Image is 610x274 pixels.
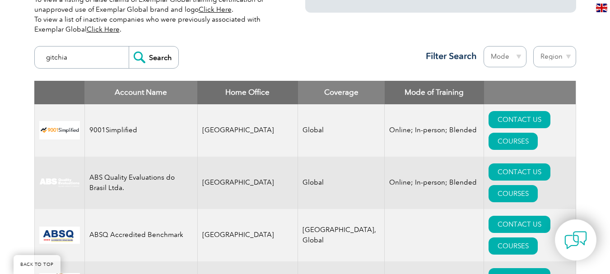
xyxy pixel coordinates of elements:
[129,46,178,68] input: Search
[197,81,298,104] th: Home Office: activate to sort column ascending
[489,163,550,181] a: CONTACT US
[84,157,197,209] td: ABS Quality Evaluations do Brasil Ltda.
[197,157,298,209] td: [GEOGRAPHIC_DATA]
[489,133,538,150] a: COURSES
[298,104,385,157] td: Global
[39,178,80,188] img: c92924ac-d9bc-ea11-a814-000d3a79823d-logo.jpg
[39,227,80,244] img: cc24547b-a6e0-e911-a812-000d3a795b83-logo.png
[489,185,538,202] a: COURSES
[197,104,298,157] td: [GEOGRAPHIC_DATA]
[489,237,538,255] a: COURSES
[564,229,587,251] img: contact-chat.png
[84,209,197,261] td: ABSQ Accredited Benchmark
[484,81,576,104] th: : activate to sort column ascending
[84,81,197,104] th: Account Name: activate to sort column descending
[385,104,484,157] td: Online; In-person; Blended
[298,81,385,104] th: Coverage: activate to sort column ascending
[84,104,197,157] td: 9001Simplified
[298,157,385,209] td: Global
[489,111,550,128] a: CONTACT US
[489,216,550,233] a: CONTACT US
[39,121,80,139] img: 37c9c059-616f-eb11-a812-002248153038-logo.png
[385,81,484,104] th: Mode of Training: activate to sort column ascending
[197,209,298,261] td: [GEOGRAPHIC_DATA]
[87,25,120,33] a: Click Here
[596,4,607,12] img: en
[14,255,61,274] a: BACK TO TOP
[385,157,484,209] td: Online; In-person; Blended
[199,5,232,14] a: Click Here
[420,51,477,62] h3: Filter Search
[298,209,385,261] td: [GEOGRAPHIC_DATA], Global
